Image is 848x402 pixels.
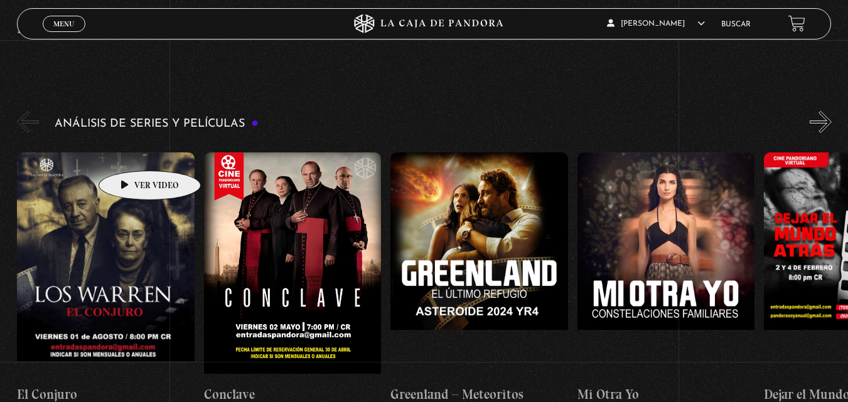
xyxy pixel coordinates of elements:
a: View your shopping cart [788,15,805,32]
a: Buscar [721,21,751,28]
h3: Análisis de series y películas [55,118,259,130]
button: Next [810,111,832,133]
span: Menu [53,20,74,28]
button: Previous [17,111,39,133]
h4: Papa [PERSON_NAME] [17,19,195,39]
span: [PERSON_NAME] [607,20,705,28]
span: Cerrar [49,31,78,40]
